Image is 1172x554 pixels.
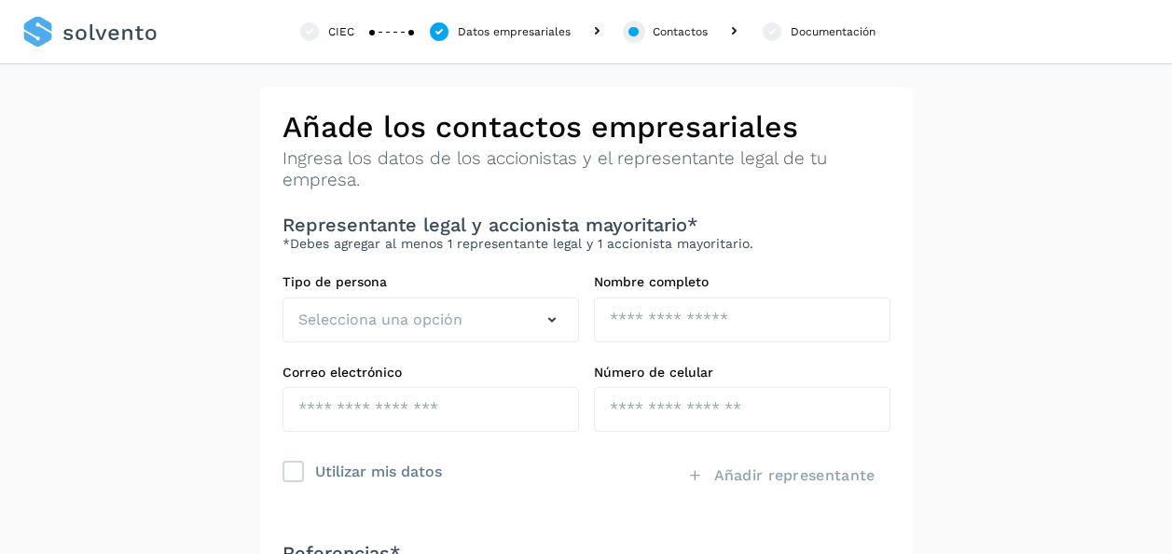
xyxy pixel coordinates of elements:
h3: Representante legal y accionista mayoritario* [283,214,890,236]
h2: Añade los contactos empresariales [283,109,890,145]
p: *Debes agregar al menos 1 representante legal y 1 accionista mayoritario. [283,236,890,252]
p: Ingresa los datos de los accionistas y el representante legal de tu empresa. [283,148,890,191]
button: Añadir representante [672,454,889,497]
label: Tipo de persona [283,274,579,290]
div: Documentación [791,23,876,40]
div: Contactos [653,23,708,40]
label: Número de celular [594,365,890,381]
span: Añadir representante [714,465,876,486]
span: Selecciona una opción [298,309,462,331]
label: Correo electrónico [283,365,579,381]
label: Nombre completo [594,274,890,290]
div: Utilizar mis datos [315,458,442,483]
div: Datos empresariales [458,23,571,40]
div: CIEC [328,23,354,40]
